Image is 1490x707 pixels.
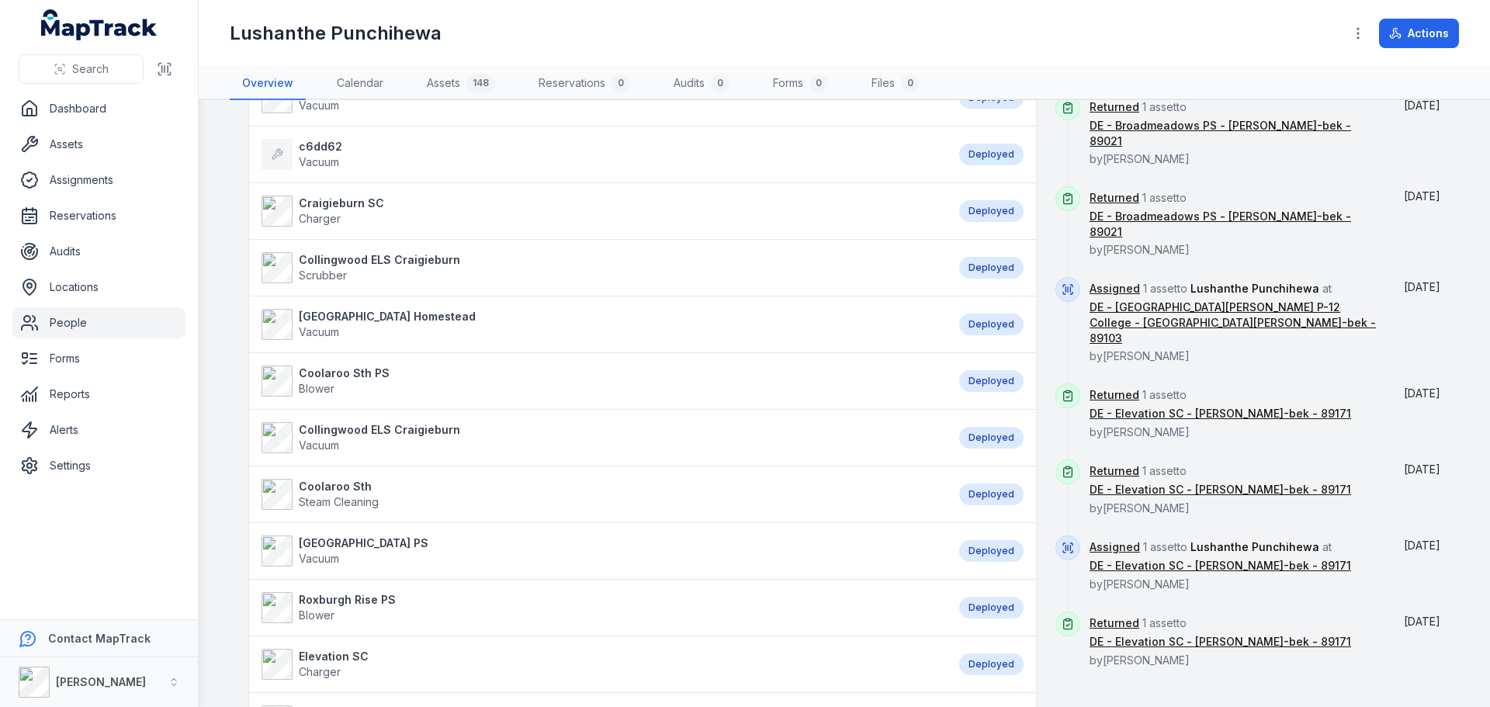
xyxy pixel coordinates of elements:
span: Blower [299,382,334,395]
div: Deployed [959,483,1024,505]
span: 1 asset to by [PERSON_NAME] [1090,388,1351,438]
a: Assigned [1090,539,1140,555]
a: Forms0 [761,68,840,100]
a: DE - Elevation SC - [PERSON_NAME]-bek - 89171 [1090,406,1351,421]
span: Vacuum [299,325,339,338]
span: [DATE] [1404,386,1440,400]
span: [DATE] [1404,615,1440,628]
strong: Contact MapTrack [48,632,151,645]
a: Returned [1090,190,1139,206]
a: DE - Elevation SC - [PERSON_NAME]-bek - 89171 [1090,634,1351,650]
div: 0 [711,74,729,92]
time: 8/14/2025, 3:42:14 PM [1404,463,1440,476]
a: Forms [12,343,185,374]
span: Scrubber [299,269,347,282]
span: Vacuum [299,552,339,565]
a: Returned [1090,463,1139,479]
time: 8/14/2025, 3:53:59 PM [1404,99,1440,112]
div: 0 [809,74,828,92]
time: 8/14/2025, 3:42:00 PM [1404,539,1440,552]
span: [DATE] [1404,463,1440,476]
a: Assets148 [414,68,508,100]
strong: [GEOGRAPHIC_DATA] PS [299,535,428,551]
a: Files0 [859,68,932,100]
a: Dashboard [12,93,185,124]
div: Deployed [959,653,1024,675]
a: Locations [12,272,185,303]
button: Search [19,54,144,84]
a: c6dd62Vacuum [262,139,944,170]
span: Charger [299,665,341,678]
strong: [GEOGRAPHIC_DATA] Homestead [299,309,476,324]
a: Reservations [12,200,185,231]
div: Deployed [959,597,1024,619]
a: Returned [1090,615,1139,631]
a: DE - Broadmeadows PS - [PERSON_NAME]-bek - 89021 [1090,118,1381,149]
a: Calendar [324,68,396,100]
span: [DATE] [1404,99,1440,112]
a: DE - Elevation SC - [PERSON_NAME]-bek - 89171 [1090,558,1351,574]
div: 0 [901,74,920,92]
button: Actions [1379,19,1459,48]
a: Craigieburn SCCharger [262,196,944,227]
a: Reports [12,379,185,410]
span: Lushanthe Punchihewa [1190,282,1319,295]
a: Audits0 [661,68,742,100]
strong: Coolaroo Sth [299,479,379,494]
a: [GEOGRAPHIC_DATA] PSVacuum [262,535,944,567]
span: [DATE] [1404,280,1440,293]
a: People [12,307,185,338]
span: Steam Cleaning [299,495,379,508]
a: Assignments [12,165,185,196]
strong: Collingwood ELS Craigieburn [299,252,460,268]
a: DE - Broadmeadows PS - [PERSON_NAME]-bek - 89021 [1090,209,1381,240]
a: Returned [1090,99,1139,115]
a: Roxburgh Rise PSBlower [262,592,944,623]
a: MapTrack [41,9,158,40]
div: Deployed [959,200,1024,222]
time: 8/14/2025, 3:43:17 PM [1404,386,1440,400]
div: Deployed [959,370,1024,392]
span: 1 asset to at by [PERSON_NAME] [1090,282,1381,362]
strong: Elevation SC [299,649,369,664]
div: 148 [466,74,495,92]
div: Deployed [959,257,1024,279]
h1: Lushanthe Punchihewa [230,21,442,46]
span: [DATE] [1404,539,1440,552]
span: Lushanthe Punchihewa [1190,540,1319,553]
a: Collingwood ELS CraigieburnScrubber [262,252,944,283]
a: DE - [GEOGRAPHIC_DATA][PERSON_NAME] P-12 College - [GEOGRAPHIC_DATA][PERSON_NAME]-bek - 89103 [1090,300,1381,346]
span: Vacuum [299,155,339,168]
time: 8/14/2025, 3:38:49 PM [1404,615,1440,628]
a: Assets [12,129,185,160]
time: 8/14/2025, 3:45:52 PM [1404,280,1440,293]
span: 1 asset to by [PERSON_NAME] [1090,464,1351,515]
a: Elevation SCCharger [262,649,944,680]
span: Search [72,61,109,77]
strong: [PERSON_NAME] [56,675,146,688]
a: DE - Elevation SC - [PERSON_NAME]-bek - 89171 [1090,482,1351,497]
span: Vacuum [299,99,339,112]
strong: Coolaroo Sth PS [299,366,390,381]
span: 1 asset to by [PERSON_NAME] [1090,191,1381,256]
strong: Collingwood ELS Craigieburn [299,422,460,438]
span: [DATE] [1404,189,1440,203]
span: Charger [299,212,341,225]
div: Deployed [959,540,1024,562]
span: 1 asset to at by [PERSON_NAME] [1090,540,1351,591]
a: Coolaroo Sth PSBlower [262,366,944,397]
a: [GEOGRAPHIC_DATA] HomesteadVacuum [262,309,944,340]
span: 1 asset to by [PERSON_NAME] [1090,616,1351,667]
a: Returned [1090,387,1139,403]
span: 1 asset to by [PERSON_NAME] [1090,100,1381,165]
a: Assigned [1090,281,1140,296]
a: Reservations0 [526,68,643,100]
a: Settings [12,450,185,481]
strong: c6dd62 [299,139,342,154]
a: Coolaroo SthSteam Cleaning [262,479,944,510]
div: 0 [612,74,630,92]
time: 8/14/2025, 3:52:15 PM [1404,189,1440,203]
a: Overview [230,68,306,100]
strong: Roxburgh Rise PS [299,592,396,608]
span: Vacuum [299,438,339,452]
